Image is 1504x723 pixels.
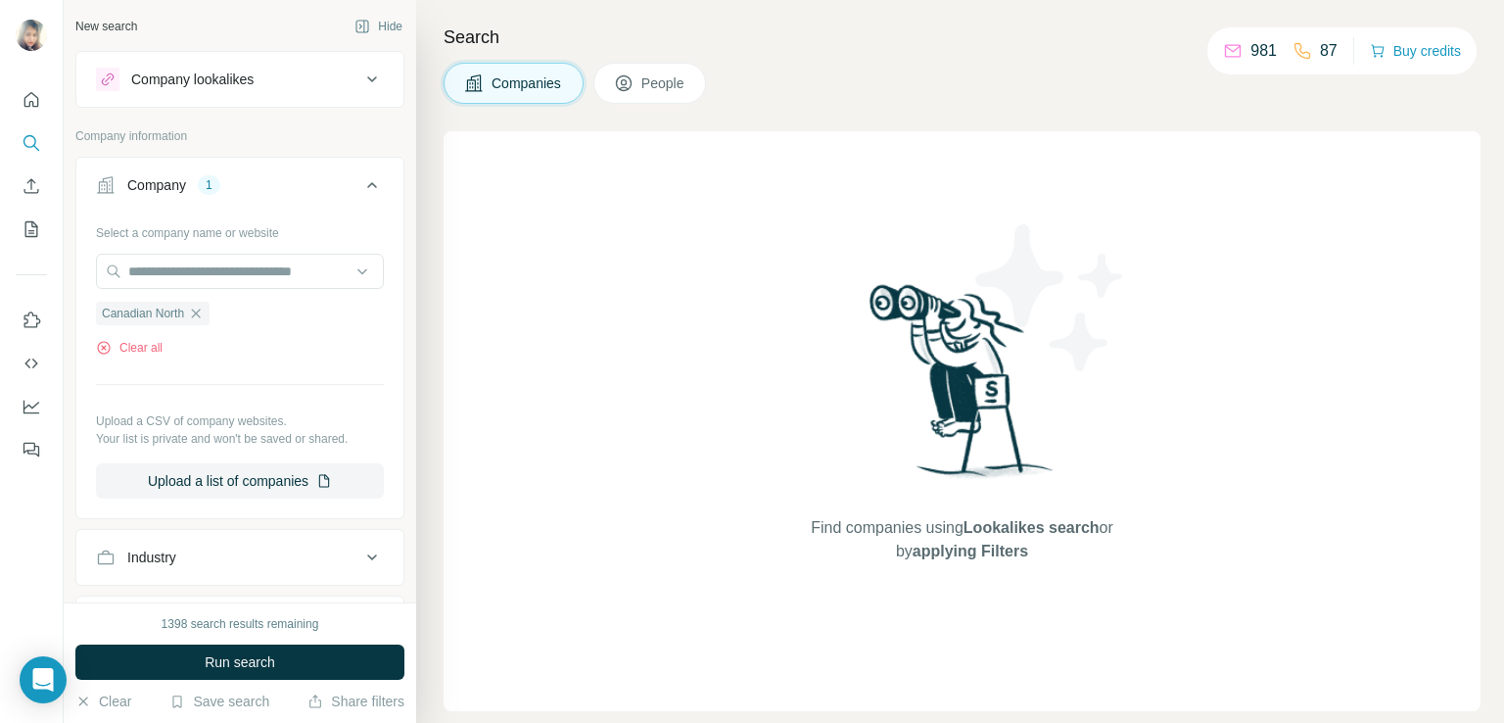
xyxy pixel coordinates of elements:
[16,389,47,424] button: Dashboard
[76,534,403,581] button: Industry
[16,346,47,381] button: Use Surfe API
[341,12,416,41] button: Hide
[96,339,163,357] button: Clear all
[96,463,384,499] button: Upload a list of companies
[16,125,47,161] button: Search
[307,692,404,711] button: Share filters
[20,656,67,703] div: Open Intercom Messenger
[75,692,131,711] button: Clear
[76,601,403,648] button: HQ location
[198,176,220,194] div: 1
[127,548,176,567] div: Industry
[16,212,47,247] button: My lists
[75,18,137,35] div: New search
[16,303,47,338] button: Use Surfe on LinkedIn
[1370,37,1461,65] button: Buy credits
[75,645,404,680] button: Run search
[76,56,403,103] button: Company lookalikes
[861,279,1064,498] img: Surfe Illustration - Woman searching with binoculars
[492,73,563,93] span: Companies
[444,24,1480,51] h4: Search
[205,652,275,672] span: Run search
[963,519,1100,536] span: Lookalikes search
[16,82,47,118] button: Quick start
[805,516,1118,563] span: Find companies using or by
[641,73,686,93] span: People
[1320,39,1338,63] p: 87
[169,692,269,711] button: Save search
[102,305,184,322] span: Canadian North
[16,432,47,467] button: Feedback
[96,412,384,430] p: Upload a CSV of company websites.
[127,175,186,195] div: Company
[913,543,1028,559] span: applying Filters
[16,20,47,51] img: Avatar
[96,217,384,242] div: Select a company name or website
[963,210,1139,386] img: Surfe Illustration - Stars
[1250,39,1277,63] p: 981
[162,615,319,633] div: 1398 search results remaining
[131,70,254,89] div: Company lookalikes
[16,169,47,204] button: Enrich CSV
[75,127,404,145] p: Company information
[96,430,384,448] p: Your list is private and won't be saved or shared.
[76,162,403,217] button: Company1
